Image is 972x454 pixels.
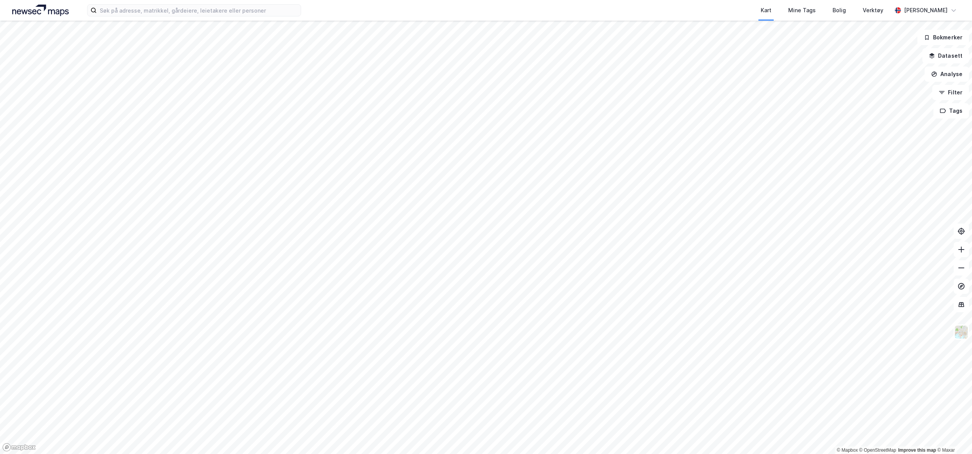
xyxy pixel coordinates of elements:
[925,66,969,82] button: Analyse
[2,443,36,452] a: Mapbox homepage
[788,6,816,15] div: Mine Tags
[97,5,301,16] input: Søk på adresse, matrikkel, gårdeiere, leietakere eller personer
[859,448,896,453] a: OpenStreetMap
[932,85,969,100] button: Filter
[761,6,771,15] div: Kart
[904,6,948,15] div: [PERSON_NAME]
[833,6,846,15] div: Bolig
[863,6,883,15] div: Verktøy
[934,417,972,454] iframe: Chat Widget
[922,48,969,63] button: Datasett
[933,103,969,118] button: Tags
[837,448,858,453] a: Mapbox
[954,325,969,339] img: Z
[898,448,936,453] a: Improve this map
[934,417,972,454] div: Kontrollprogram for chat
[917,30,969,45] button: Bokmerker
[12,5,69,16] img: logo.a4113a55bc3d86da70a041830d287a7e.svg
